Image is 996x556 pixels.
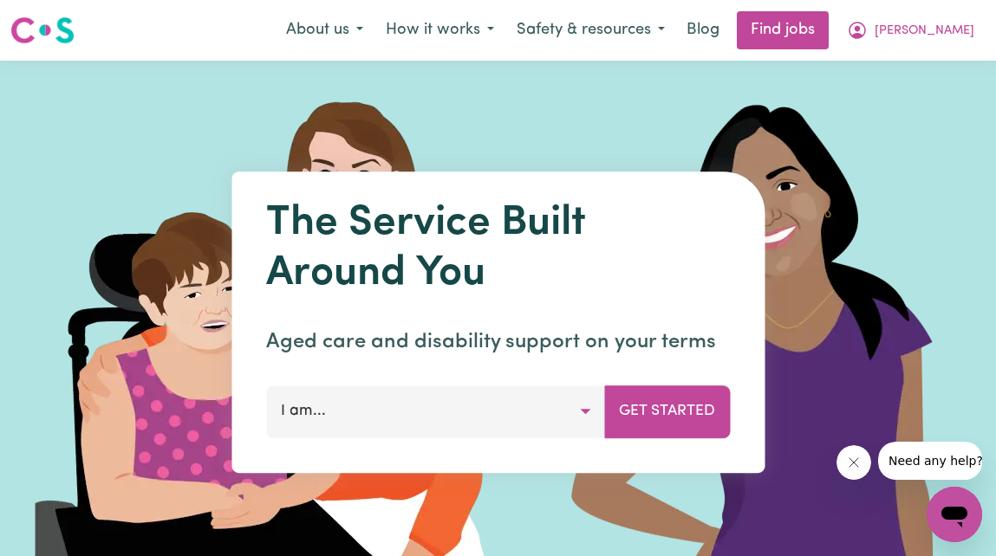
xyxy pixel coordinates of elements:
[676,11,730,49] a: Blog
[374,12,505,48] button: How it works
[837,445,871,480] iframe: Close message
[505,12,676,48] button: Safety & resources
[10,15,75,46] img: Careseekers logo
[836,12,986,48] button: My Account
[737,11,829,49] a: Find jobs
[604,385,730,437] button: Get Started
[927,487,982,542] iframe: Button to launch messaging window
[10,10,75,50] a: Careseekers logo
[266,199,730,299] h1: The Service Built Around You
[266,385,605,437] button: I am...
[10,12,105,26] span: Need any help?
[875,22,974,41] span: [PERSON_NAME]
[878,442,982,480] iframe: Message from company
[266,326,730,358] p: Aged care and disability support on your terms
[275,12,374,48] button: About us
